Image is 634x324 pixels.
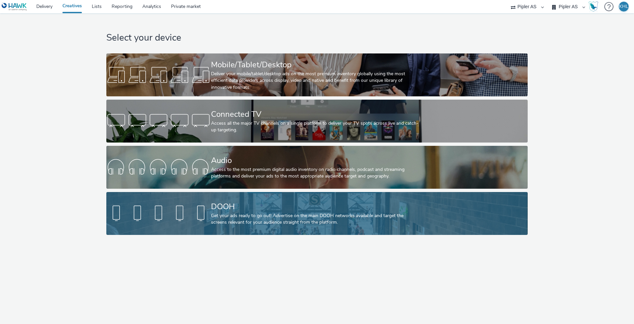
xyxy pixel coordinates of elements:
div: Access all the major TV channels on a single platform to deliver your TV spots across live and ca... [211,120,420,134]
a: Hawk Academy [588,1,601,12]
div: Get your ads ready to go out! Advertise on the main DOOH networks available and target the screen... [211,212,420,226]
div: Mobile/Tablet/Desktop [211,59,420,71]
div: Access to the most premium digital audio inventory on radio channels, podcast and streaming platf... [211,166,420,180]
div: KHL [619,2,628,12]
a: Mobile/Tablet/DesktopDeliver your mobile/tablet/desktop ads on the most premium inventory globall... [106,53,527,96]
img: undefined Logo [2,3,27,11]
div: Deliver your mobile/tablet/desktop ads on the most premium inventory globally using the most effi... [211,71,420,91]
h1: Select your device [106,32,527,44]
a: AudioAccess to the most premium digital audio inventory on radio channels, podcast and streaming ... [106,146,527,189]
a: Connected TVAccess all the major TV channels on a single platform to deliver your TV spots across... [106,100,527,143]
div: Connected TV [211,109,420,120]
a: DOOHGet your ads ready to go out! Advertise on the main DOOH networks available and target the sc... [106,192,527,235]
div: DOOH [211,201,420,212]
div: Audio [211,155,420,166]
img: Hawk Academy [588,1,598,12]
